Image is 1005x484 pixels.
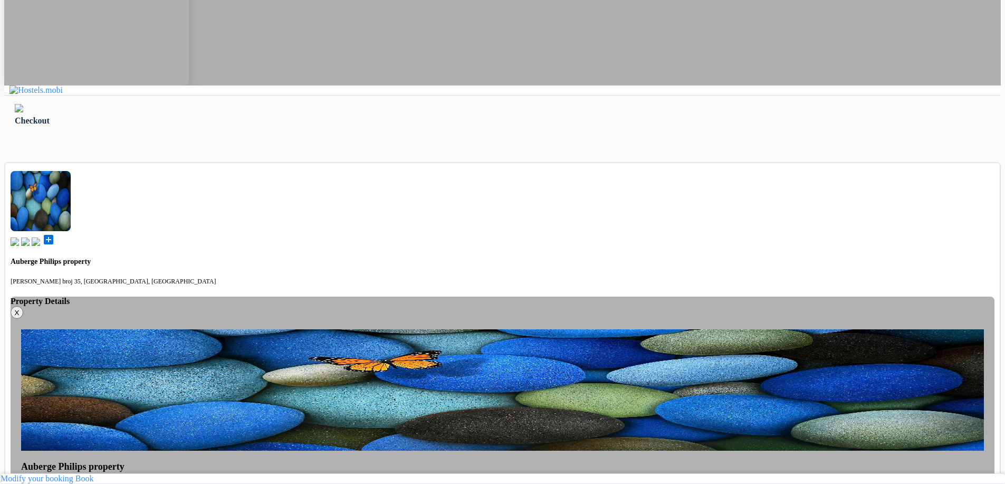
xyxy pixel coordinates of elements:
[42,239,55,248] a: add_box
[11,297,994,306] h4: Property Details
[21,461,984,472] h4: Auberge Philips property
[32,238,40,246] img: truck.svg
[11,278,216,285] small: [PERSON_NAME] broj 35, [GEOGRAPHIC_DATA], [GEOGRAPHIC_DATA]
[9,86,63,95] img: Hostels.mobi
[15,116,50,125] span: Checkout
[21,238,30,246] img: music.svg
[42,233,55,246] span: add_box
[1,474,73,483] a: Modify your booking
[11,258,994,266] h4: Auberge Philips property
[11,238,19,246] img: book.svg
[11,306,23,319] button: X
[15,104,23,112] img: left_arrow.svg
[75,474,94,483] a: Book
